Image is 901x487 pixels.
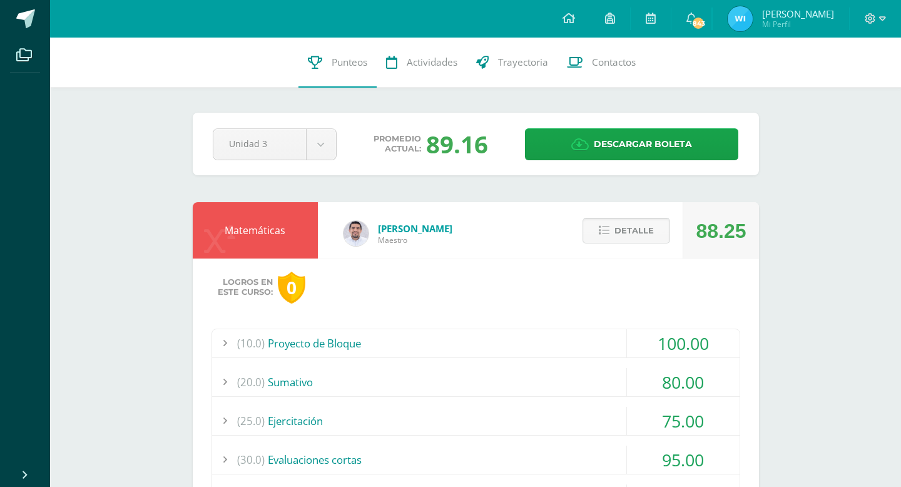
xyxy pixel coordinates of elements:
div: Matemáticas [193,202,318,259]
div: Sumativo [212,368,740,396]
a: Contactos [557,38,645,88]
div: 0 [278,272,305,304]
span: Unidad 3 [229,129,290,158]
div: Proyecto de Bloque [212,329,740,357]
a: Descargar boleta [525,128,738,160]
a: Actividades [377,38,467,88]
img: a78ae4a80cf3552b8ec06801a65d1112.png [728,6,753,31]
div: 88.25 [696,203,746,259]
span: Descargar boleta [594,129,692,160]
div: Ejercitación [212,407,740,435]
span: Maestro [378,235,452,245]
a: Trayectoria [467,38,557,88]
a: Punteos [298,38,377,88]
span: Logros en este curso: [218,277,273,297]
span: (25.0) [237,407,265,435]
div: 80.00 [627,368,740,396]
span: [PERSON_NAME] [762,8,834,20]
span: 843 [691,16,705,30]
button: Detalle [583,218,670,243]
img: 1dc3b97bb891b8df9f4c0cb0359b6b14.png [344,221,369,246]
span: Actividades [407,56,457,69]
span: Detalle [614,219,654,242]
span: Trayectoria [498,56,548,69]
span: (20.0) [237,368,265,396]
div: 95.00 [627,446,740,474]
div: 89.16 [426,128,488,160]
span: (30.0) [237,446,265,474]
span: Mi Perfil [762,19,834,29]
span: Contactos [592,56,636,69]
div: Evaluaciones cortas [212,446,740,474]
span: (10.0) [237,329,265,357]
span: Punteos [332,56,367,69]
a: Unidad 3 [213,129,336,160]
span: [PERSON_NAME] [378,222,452,235]
span: Promedio actual: [374,134,421,154]
div: 75.00 [627,407,740,435]
div: 100.00 [627,329,740,357]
